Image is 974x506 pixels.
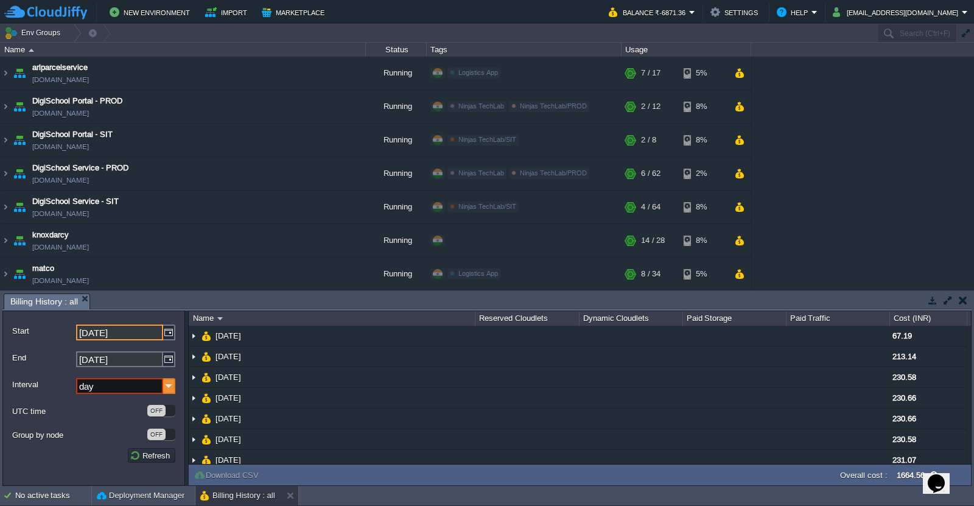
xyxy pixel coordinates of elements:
label: UTC time [12,405,146,418]
span: Ninjas TechLab/PROD [520,169,587,177]
label: Overall cost : [840,471,888,480]
img: AMDAwAAAACH5BAEAAAAALAAAAAABAAEAAAICRAEAOw== [1,258,10,290]
a: [DATE] [214,331,243,341]
div: 6 / 62 [641,157,660,190]
img: AMDAwAAAACH5BAEAAAAALAAAAAABAAEAAAICRAEAOw== [1,191,10,223]
img: AMDAwAAAACH5BAEAAAAALAAAAAABAAEAAAICRAEAOw== [189,346,198,367]
img: AMDAwAAAACH5BAEAAAAALAAAAAABAAEAAAICRAEAOw== [11,124,28,156]
button: Deployment Manager [97,490,184,502]
img: AMDAwAAAACH5BAEAAAAALAAAAAABAAEAAAICRAEAOw== [11,57,28,90]
img: AMDAwAAAACH5BAEAAAAALAAAAAABAAEAAAICRAEAOw== [201,429,211,449]
div: Status [366,43,426,57]
label: Group by node [12,429,146,441]
div: Running [366,224,427,257]
a: arlparcelservice [32,61,88,74]
div: Paid Storage [684,311,786,326]
div: No active tasks [15,486,91,505]
img: AMDAwAAAACH5BAEAAAAALAAAAAABAAEAAAICRAEAOw== [217,317,223,320]
div: Paid Traffic [787,311,889,326]
a: [DATE] [214,372,243,382]
a: DigiSchool Portal - SIT [32,128,113,141]
a: [DATE] [214,434,243,445]
img: AMDAwAAAACH5BAEAAAAALAAAAAABAAEAAAICRAEAOw== [189,409,198,429]
button: Env Groups [4,24,65,41]
div: Running [366,258,427,290]
span: 230.58 [892,435,916,444]
span: DigiSchool Service - PROD [32,162,128,174]
span: Ninjas TechLab [458,102,504,110]
img: AMDAwAAAACH5BAEAAAAALAAAAAABAAEAAAICRAEAOw== [11,224,28,257]
span: Logistics App [458,69,498,76]
div: OFF [147,429,166,440]
img: AMDAwAAAACH5BAEAAAAALAAAAAABAAEAAAICRAEAOw== [11,157,28,190]
div: Running [366,57,427,90]
div: Running [366,157,427,190]
img: AMDAwAAAACH5BAEAAAAALAAAAAABAAEAAAICRAEAOw== [1,124,10,156]
span: Ninjas TechLab/SIT [458,136,516,143]
a: matco [32,262,54,275]
div: Tags [427,43,621,57]
a: [DOMAIN_NAME] [32,174,89,186]
img: AMDAwAAAACH5BAEAAAAALAAAAAABAAEAAAICRAEAOw== [1,224,10,257]
div: 2 / 12 [641,90,660,123]
img: CloudJiffy [4,5,87,20]
div: 5% [684,258,723,290]
div: 8% [684,224,723,257]
a: DigiSchool Service - SIT [32,195,119,208]
img: AMDAwAAAACH5BAEAAAAALAAAAAABAAEAAAICRAEAOw== [1,157,10,190]
button: Balance ₹-6871.36 [609,5,689,19]
div: 5% [684,57,723,90]
img: AMDAwAAAACH5BAEAAAAALAAAAAABAAEAAAICRAEAOw== [189,367,198,387]
button: New Environment [110,5,194,19]
a: [DOMAIN_NAME] [32,107,89,119]
div: Cost (INR) [891,311,967,326]
span: 213.14 [892,352,916,361]
img: AMDAwAAAACH5BAEAAAAALAAAAAABAAEAAAICRAEAOw== [1,90,10,123]
a: [DATE] [214,393,243,403]
button: [EMAIL_ADDRESS][DOMAIN_NAME] [833,5,962,19]
span: [DATE] [214,455,243,465]
a: [DOMAIN_NAME] [32,275,89,287]
span: Ninjas TechLab/PROD [520,102,587,110]
img: AMDAwAAAACH5BAEAAAAALAAAAAABAAEAAAICRAEAOw== [201,367,211,387]
img: AMDAwAAAACH5BAEAAAAALAAAAAABAAEAAAICRAEAOw== [11,258,28,290]
div: 8% [684,191,723,223]
img: AMDAwAAAACH5BAEAAAAALAAAAAABAAEAAAICRAEAOw== [201,450,211,470]
span: [DATE] [214,351,243,362]
label: Interval [12,378,75,391]
span: 230.66 [892,393,916,402]
button: Download CSV [194,469,262,480]
img: AMDAwAAAACH5BAEAAAAALAAAAAABAAEAAAICRAEAOw== [201,409,211,429]
button: Refresh [130,450,173,461]
img: AMDAwAAAACH5BAEAAAAALAAAAAABAAEAAAICRAEAOw== [29,49,34,52]
label: 1664.56 [897,471,925,480]
div: Name [1,43,365,57]
img: AMDAwAAAACH5BAEAAAAALAAAAAABAAEAAAICRAEAOw== [201,346,211,367]
label: End [12,351,75,364]
button: Marketplace [262,5,328,19]
a: DigiSchool Portal - PROD [32,95,122,107]
div: Running [366,124,427,156]
div: Reserved Cloudlets [476,311,578,326]
a: [DATE] [214,413,243,424]
div: 8 / 34 [641,258,660,290]
div: Usage [622,43,751,57]
div: 2 / 8 [641,124,656,156]
img: AMDAwAAAACH5BAEAAAAALAAAAAABAAEAAAICRAEAOw== [201,326,211,346]
span: Billing History : all [10,294,78,309]
img: AMDAwAAAACH5BAEAAAAALAAAAAABAAEAAAICRAEAOw== [1,57,10,90]
div: 8% [684,124,723,156]
span: 67.19 [892,331,912,340]
span: Logistics App [458,270,498,277]
img: AMDAwAAAACH5BAEAAAAALAAAAAABAAEAAAICRAEAOw== [189,326,198,346]
button: Settings [710,5,762,19]
img: AMDAwAAAACH5BAEAAAAALAAAAAABAAEAAAICRAEAOw== [189,388,198,408]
